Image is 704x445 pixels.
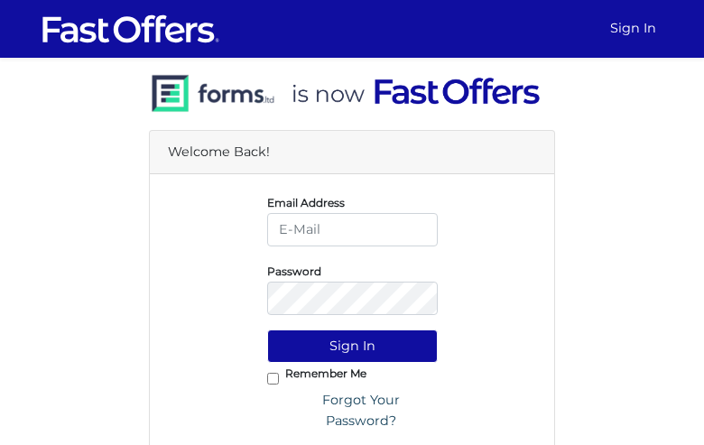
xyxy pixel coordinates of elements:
[267,200,345,205] label: Email Address
[150,131,554,174] div: Welcome Back!
[267,329,438,363] button: Sign In
[267,213,438,246] input: E-Mail
[267,269,321,273] label: Password
[603,11,663,46] a: Sign In
[285,371,366,375] label: Remember Me
[285,384,438,438] a: Forgot Your Password?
